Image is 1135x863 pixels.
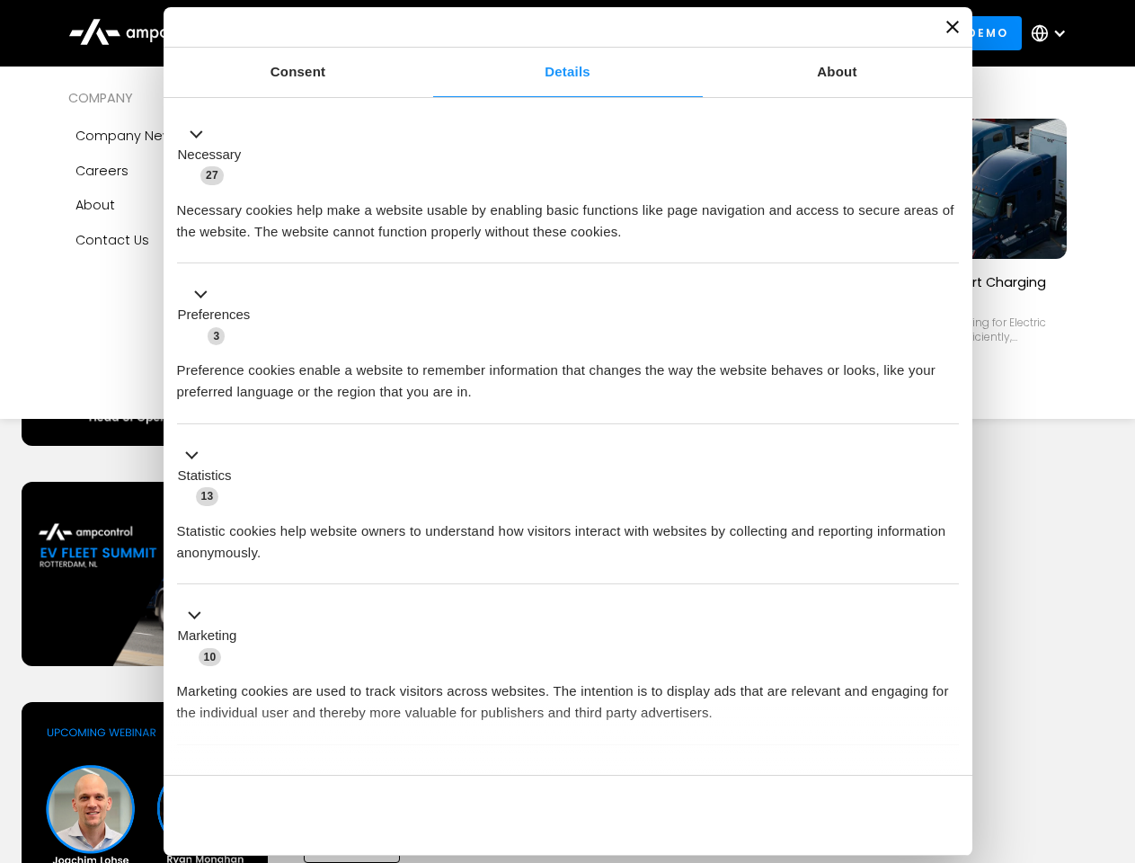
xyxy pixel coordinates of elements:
button: Unclassified (2) [177,765,324,787]
button: Necessary (27) [177,123,253,186]
label: Marketing [178,626,237,646]
div: Preference cookies enable a website to remember information that changes the way the website beha... [177,346,959,403]
div: Statistic cookies help website owners to understand how visitors interact with websites by collec... [177,507,959,564]
label: Preferences [178,305,251,325]
div: Careers [75,161,129,181]
span: 2 [297,768,314,786]
span: 3 [208,327,225,345]
div: Contact Us [75,230,149,250]
button: Preferences (3) [177,284,262,347]
div: Company news [75,126,181,146]
a: About [703,48,972,97]
button: Statistics (13) [177,444,243,507]
span: 13 [196,487,219,505]
label: Necessary [178,145,242,165]
div: Marketing cookies are used to track visitors across websites. The intention is to display ads tha... [177,667,959,724]
a: Contact Us [68,223,291,257]
a: Consent [164,48,433,97]
label: Statistics [178,466,232,486]
a: Careers [68,154,291,188]
span: 27 [200,166,224,184]
div: Necessary cookies help make a website usable by enabling basic functions like page navigation and... [177,186,959,243]
button: Close banner [946,21,959,33]
span: 10 [199,648,222,666]
a: Details [433,48,703,97]
div: COMPANY [68,88,291,108]
div: About [75,195,115,215]
a: Company news [68,119,291,153]
button: Okay [700,789,958,841]
a: About [68,188,291,222]
button: Marketing (10) [177,605,248,668]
